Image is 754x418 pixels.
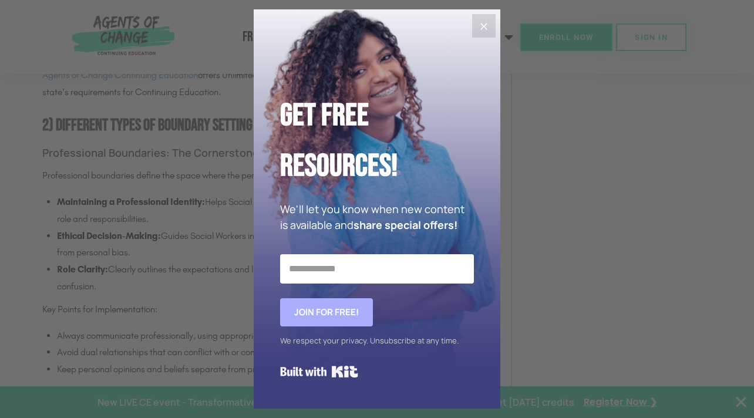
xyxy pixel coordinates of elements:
a: Built with Kit [280,361,358,382]
div: We respect your privacy. Unsubscribe at any time. [280,332,474,349]
strong: share special offers! [354,218,457,232]
p: We'll let you know when new content is available and [280,201,474,233]
button: Close [472,14,496,38]
h2: Get Free Resources! [280,90,474,192]
button: Join for FREE! [280,298,373,326]
input: Email Address [280,254,474,284]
